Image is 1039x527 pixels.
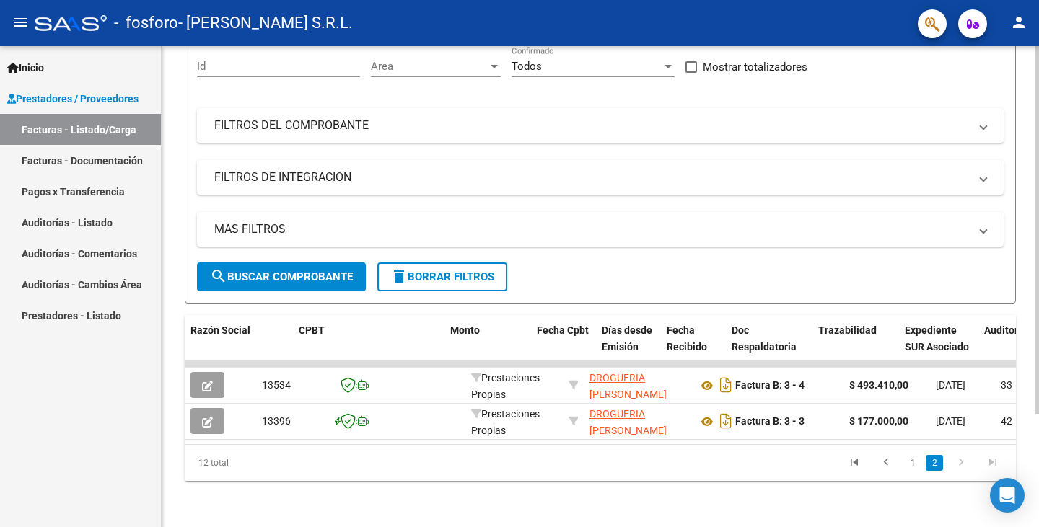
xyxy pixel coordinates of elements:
datatable-header-cell: Días desde Emisión [596,315,661,378]
span: 13396 [262,415,291,427]
strong: $ 493.410,00 [849,379,908,391]
mat-panel-title: MAS FILTROS [214,221,969,237]
datatable-header-cell: CPBT [293,315,444,378]
strong: Factura B: 3 - 3 [735,416,805,428]
li: page 1 [902,451,924,475]
datatable-header-cell: Monto [444,315,531,378]
mat-expansion-panel-header: MAS FILTROS [197,212,1004,247]
span: Prestaciones Propias [471,372,540,400]
span: Monto [450,324,480,336]
strong: $ 177.000,00 [849,415,908,427]
span: Area [371,60,488,73]
datatable-header-cell: Fecha Recibido [661,315,726,378]
span: CPBT [299,324,325,336]
span: Mostrar totalizadores [703,58,807,76]
a: go to next page [947,455,975,471]
span: 13534 [262,379,291,391]
button: Borrar Filtros [377,262,507,291]
span: Expediente SUR Asociado [905,324,969,353]
span: 33 [1001,379,1012,391]
span: Días desde Emisión [602,324,652,353]
mat-icon: delete [390,267,408,285]
span: Buscar Comprobante [210,270,353,283]
i: Descargar documento [716,373,735,397]
div: 12 total [185,445,348,481]
i: Descargar documento [716,409,735,433]
span: Inicio [7,60,44,76]
span: Fecha Cpbt [537,324,589,336]
span: DROGUERIA [PERSON_NAME] S.R.L. [589,372,667,417]
a: 1 [904,455,921,471]
datatable-header-cell: Expediente SUR Asociado [899,315,978,378]
span: Prestaciones Propias [471,408,540,436]
mat-panel-title: FILTROS DE INTEGRACION [214,169,969,185]
span: Auditoria [984,324,1027,336]
li: page 2 [924,451,945,475]
span: [DATE] [936,379,965,391]
a: go to last page [979,455,1007,471]
span: - [PERSON_NAME] S.R.L. [178,7,353,39]
datatable-header-cell: Fecha Cpbt [531,315,596,378]
span: Razón Social [190,324,250,336]
a: go to previous page [872,455,900,471]
span: Borrar Filtros [390,270,494,283]
mat-panel-title: FILTROS DEL COMPROBANTE [214,118,969,133]
mat-expansion-panel-header: FILTROS DE INTEGRACION [197,160,1004,195]
a: 2 [926,455,943,471]
mat-icon: menu [12,14,29,31]
mat-expansion-panel-header: FILTROS DEL COMPROBANTE [197,108,1004,143]
mat-icon: search [210,267,227,285]
span: Doc Respaldatoria [732,324,797,353]
datatable-header-cell: Razón Social [185,315,293,378]
span: Todos [512,60,542,73]
div: 30718490789 [589,406,686,436]
div: 30718490789 [589,370,686,400]
span: [DATE] [936,415,965,427]
span: 42 [1001,415,1012,427]
span: - fosforo [114,7,178,39]
datatable-header-cell: Doc Respaldatoria [726,315,812,378]
mat-icon: person [1010,14,1027,31]
button: Buscar Comprobante [197,262,366,291]
span: Prestadores / Proveedores [7,91,139,107]
div: Open Intercom Messenger [990,478,1025,513]
strong: Factura B: 3 - 4 [735,380,805,391]
span: Trazabilidad [818,324,877,336]
span: DROGUERIA [PERSON_NAME] S.R.L. [589,408,667,453]
a: go to first page [841,455,868,471]
datatable-header-cell: Trazabilidad [812,315,899,378]
span: Fecha Recibido [667,324,707,353]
